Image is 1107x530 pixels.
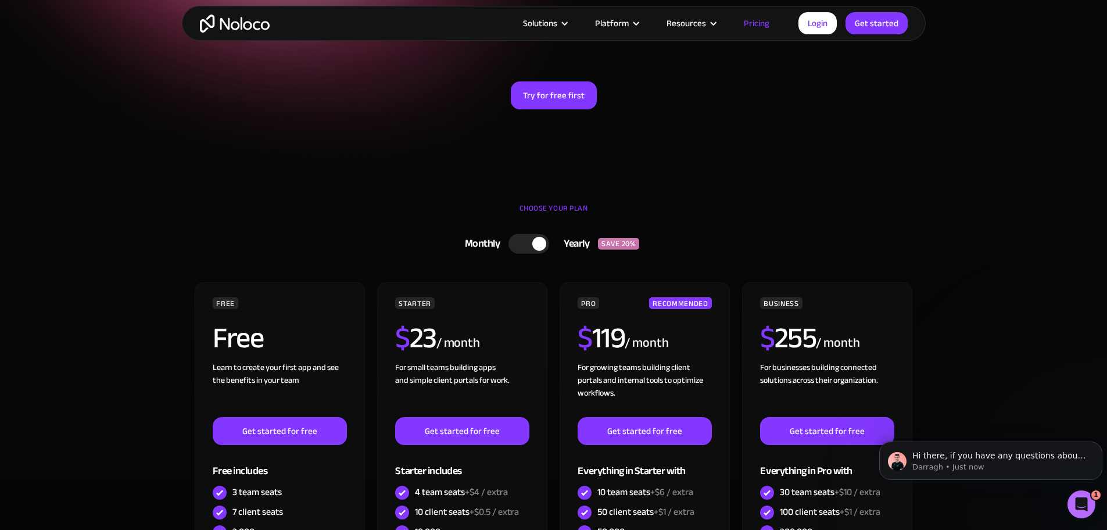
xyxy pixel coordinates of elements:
a: Pricing [729,16,784,31]
div: STARTER [395,297,434,309]
div: Monthly [450,235,509,252]
div: / month [436,334,480,353]
div: Solutions [508,16,581,31]
div: FREE [213,297,238,309]
div: SAVE 20% [598,238,639,250]
span: $ [578,311,592,365]
div: 50 client seats [597,506,694,518]
h2: 23 [395,323,436,353]
div: Everything in Starter with [578,445,711,483]
a: Get started for free [213,417,346,445]
div: 10 team seats [597,486,693,499]
div: 4 team seats [415,486,508,499]
div: BUSINESS [760,297,802,309]
div: Starter includes [395,445,529,483]
div: 30 team seats [780,486,880,499]
a: Try for free first [511,81,597,109]
div: Everything in Pro with [760,445,894,483]
div: 7 client seats [232,506,283,518]
div: 3 team seats [232,486,282,499]
div: For growing teams building client portals and internal tools to optimize workflows. [578,361,711,417]
span: +$1 / extra [840,503,880,521]
span: +$6 / extra [650,483,693,501]
a: Login [798,12,837,34]
div: RECOMMENDED [649,297,711,309]
a: Get started for free [578,417,711,445]
span: +$10 / extra [834,483,880,501]
div: Platform [581,16,652,31]
span: +$0.5 / extra [470,503,519,521]
div: Yearly [549,235,598,252]
div: 100 client seats [780,506,880,518]
div: 10 client seats [415,506,519,518]
h2: 255 [760,323,816,353]
h2: Free [213,323,263,353]
div: For businesses building connected solutions across their organization. ‍ [760,361,894,417]
a: Get started for free [760,417,894,445]
div: / month [816,334,859,353]
div: PRO [578,297,599,309]
div: Platform [595,16,629,31]
a: home [200,15,270,33]
iframe: Intercom live chat [1067,490,1095,518]
div: CHOOSE YOUR PLAN [194,200,914,229]
span: +$1 / extra [654,503,694,521]
span: +$4 / extra [465,483,508,501]
span: $ [395,311,410,365]
iframe: Intercom notifications message [875,417,1107,499]
div: Resources [667,16,706,31]
div: Free includes [213,445,346,483]
div: Resources [652,16,729,31]
a: Get started for free [395,417,529,445]
div: / month [625,334,668,353]
h2: 119 [578,323,625,353]
div: For small teams building apps and simple client portals for work. ‍ [395,361,529,417]
div: Learn to create your first app and see the benefits in your team ‍ [213,361,346,417]
span: 1 [1091,490,1101,500]
span: $ [760,311,775,365]
div: Solutions [523,16,557,31]
a: Get started [846,12,908,34]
